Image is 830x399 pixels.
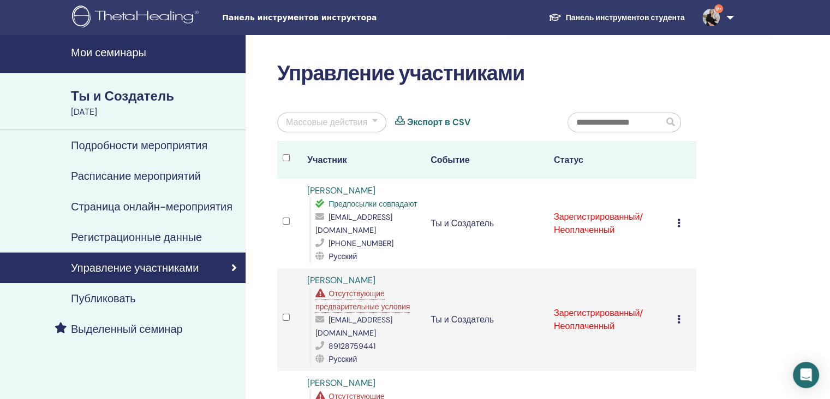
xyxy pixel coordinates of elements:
font: Экспорт в CSV [407,116,470,128]
font: Мои семинары [71,45,146,60]
font: Русский [329,354,357,364]
font: [EMAIL_ADDRESS][DOMAIN_NAME] [315,315,392,338]
a: Экспорт в CSV [407,116,470,129]
font: Отсутствующие предварительные условия [315,289,410,312]
font: Ты и Создатель [431,314,494,325]
font: Выделенный семинар [71,322,183,336]
font: Русский [329,251,357,261]
font: Управление участниками [71,261,199,275]
a: [PERSON_NAME] [307,274,375,286]
font: Участник [307,154,347,166]
a: [PERSON_NAME] [307,377,375,389]
img: graduation-cap-white.svg [548,13,562,22]
font: [DATE] [71,106,97,118]
font: 9+ [715,5,722,12]
font: Страница онлайн-мероприятия [71,199,232,214]
font: Панель инструментов инструктора [222,13,377,22]
font: [EMAIL_ADDRESS][DOMAIN_NAME] [315,212,392,235]
font: 89128759441 [329,341,375,351]
font: Массовые действия [286,116,367,128]
font: Ты и Создатель [71,87,174,104]
a: [PERSON_NAME] [307,185,375,196]
div: Открытый Интерком Мессенджер [793,362,819,388]
font: Подробности мероприятия [71,138,207,152]
font: Публиковать [71,291,136,306]
font: Статус [554,154,583,166]
font: [PHONE_NUMBER] [329,238,393,248]
img: logo.png [72,5,202,30]
font: Предпосылки совпадают [329,199,417,209]
img: default.jpg [702,9,720,26]
font: Ты и Создатель [431,218,494,229]
font: Управление участниками [277,60,524,87]
font: Регистрационные данные [71,230,202,244]
a: Панель инструментов студента [540,7,694,28]
font: Панель инструментов студента [566,13,685,22]
font: Расписание мероприятий [71,169,201,183]
font: Событие [431,154,469,166]
a: Ты и Создатель[DATE] [64,87,246,119]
